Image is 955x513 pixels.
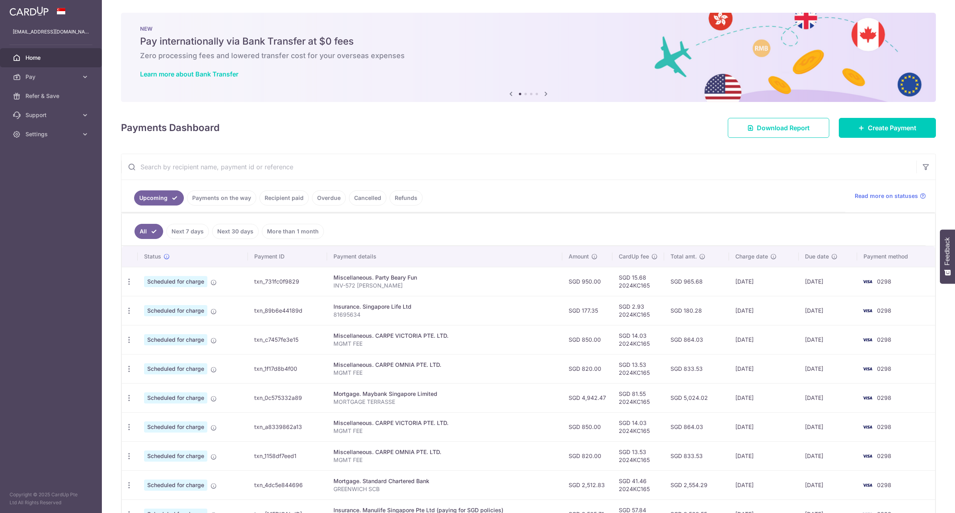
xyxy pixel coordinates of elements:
td: txn_1158df7eed1 [248,441,327,470]
span: 0298 [877,278,891,285]
a: All [134,224,163,239]
td: SGD 180.28 [664,296,729,325]
h4: Payments Dashboard [121,121,220,135]
td: [DATE] [729,325,799,354]
td: txn_89b6e44189d [248,296,327,325]
h5: Pay internationally via Bank Transfer at $0 fees [140,35,917,48]
td: SGD 4,942.47 [562,383,612,412]
p: GREENWICH SCB [333,485,556,493]
p: MGMT FEE [333,456,556,464]
a: Next 30 days [212,224,259,239]
span: Status [144,253,161,260]
td: [DATE] [799,383,857,412]
td: txn_731fc0f9829 [248,267,327,296]
h6: Zero processing fees and lowered transfer cost for your overseas expenses [140,51,917,61]
td: SGD 5,024.02 [664,383,729,412]
td: txn_c7457fe3e15 [248,325,327,354]
span: Scheduled for charge [144,450,207,462]
input: Search by recipient name, payment id or reference [121,154,916,180]
span: CardUp fee [619,253,649,260]
span: 0298 [877,482,891,488]
span: Charge date [735,253,768,260]
div: Insurance. Singapore Life Ltd [333,303,556,311]
th: Payment details [327,246,563,267]
td: [DATE] [799,296,857,325]
p: [EMAIL_ADDRESS][DOMAIN_NAME] [13,28,89,36]
p: NEW [140,25,917,32]
td: [DATE] [729,470,799,499]
p: MGMT FEE [333,340,556,348]
span: Download Report [757,123,810,133]
td: SGD 820.00 [562,441,612,470]
td: SGD 13.53 2024KC165 [612,441,664,470]
a: Cancelled [349,190,386,206]
td: [DATE] [799,441,857,470]
td: [DATE] [799,412,857,441]
td: SGD 864.03 [664,412,729,441]
img: Bank transfer banner [121,13,936,102]
p: 81695634 [333,311,556,319]
td: SGD 833.53 [664,441,729,470]
a: Refunds [390,190,423,206]
a: Next 7 days [166,224,209,239]
span: Home [25,54,78,62]
span: Due date [805,253,829,260]
a: Read more on statuses [855,192,926,200]
td: SGD 14.03 2024KC165 [612,412,664,441]
td: SGD 2.93 2024KC165 [612,296,664,325]
td: [DATE] [729,267,799,296]
a: Payments on the way [187,190,256,206]
a: Create Payment [839,118,936,138]
td: SGD 13.53 2024KC165 [612,354,664,383]
span: Scheduled for charge [144,421,207,433]
img: Bank Card [859,422,875,432]
img: Bank Card [859,335,875,345]
td: SGD 177.35 [562,296,612,325]
a: Overdue [312,190,346,206]
span: Scheduled for charge [144,305,207,316]
span: Settings [25,130,78,138]
div: Miscellaneous. CARPE OMNIA PTE. LTD. [333,361,556,369]
a: More than 1 month [262,224,324,239]
td: SGD 820.00 [562,354,612,383]
div: Miscellaneous. Party Beary Fun [333,274,556,282]
img: CardUp [10,6,49,16]
span: Amount [569,253,589,260]
p: MGMT FEE [333,369,556,377]
div: Mortgage. Maybank Singapore Limited [333,390,556,398]
div: Mortgage. Standard Chartered Bank [333,477,556,485]
td: txn_a8339862a13 [248,412,327,441]
td: SGD 2,554.29 [664,470,729,499]
td: [DATE] [729,441,799,470]
span: Pay [25,73,78,81]
span: 0298 [877,307,891,314]
img: Bank Card [859,364,875,374]
td: SGD 950.00 [562,267,612,296]
td: SGD 864.03 [664,325,729,354]
span: 0298 [877,336,891,343]
span: Scheduled for charge [144,363,207,374]
div: Miscellaneous. CARPE VICTORIA PTE. LTD. [333,332,556,340]
span: Feedback [944,237,951,265]
td: [DATE] [729,296,799,325]
td: SGD 41.46 2024KC165 [612,470,664,499]
td: SGD 965.68 [664,267,729,296]
td: SGD 833.53 [664,354,729,383]
td: txn_4dc5e844696 [248,470,327,499]
td: [DATE] [799,325,857,354]
td: SGD 2,512.83 [562,470,612,499]
td: SGD 850.00 [562,325,612,354]
img: Bank Card [859,306,875,315]
a: Upcoming [134,190,184,206]
div: Miscellaneous. CARPE OMNIA PTE. LTD. [333,448,556,456]
span: 0298 [877,394,891,401]
span: Scheduled for charge [144,480,207,491]
span: Refer & Save [25,92,78,100]
span: Read more on statuses [855,192,918,200]
img: Bank Card [859,451,875,461]
span: Scheduled for charge [144,276,207,287]
span: 0298 [877,365,891,372]
img: Bank Card [859,277,875,286]
p: MGMT FEE [333,427,556,435]
td: [DATE] [729,354,799,383]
